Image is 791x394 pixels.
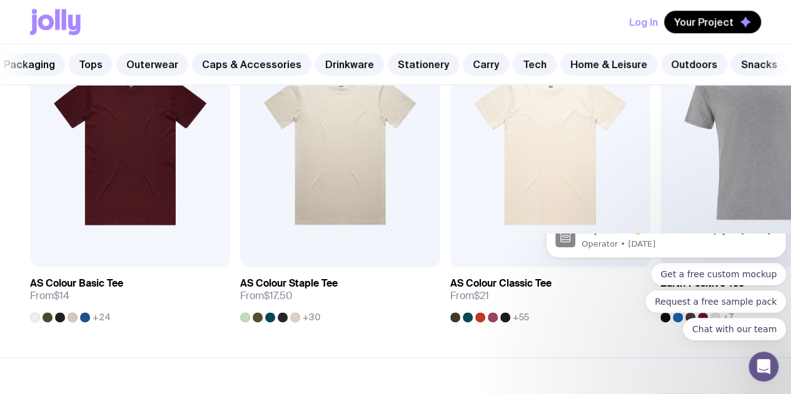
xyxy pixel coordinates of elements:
[560,53,657,76] a: Home & Leisure
[661,53,727,76] a: Outdoors
[513,53,557,76] a: Tech
[674,16,733,28] span: Your Project
[104,57,245,79] button: Quick reply: Request a free sample pack
[93,312,111,322] span: +24
[450,267,650,322] a: AS Colour Classic TeeFrom$21+55
[41,5,236,16] p: Message from Operator, sent 2d ago
[474,289,489,302] span: $21
[240,290,293,302] span: From
[664,11,761,33] button: Your Project
[110,29,245,52] button: Quick reply: Get a free custom mockup
[30,277,123,290] h3: AS Colour Basic Tee
[5,29,245,107] div: Quick reply options
[463,53,509,76] a: Carry
[748,352,778,382] iframe: Intercom live chat
[240,267,440,322] a: AS Colour Staple TeeFrom$17.50+30
[116,53,188,76] a: Outerwear
[513,312,529,322] span: +55
[731,53,787,76] a: Snacks
[142,84,245,107] button: Quick reply: Chat with our team
[192,53,311,76] a: Caps & Accessories
[69,53,113,76] a: Tops
[30,290,69,302] span: From
[264,289,293,302] span: $17.50
[450,290,489,302] span: From
[54,289,69,302] span: $14
[541,234,791,348] iframe: Intercom notifications message
[629,11,658,33] button: Log In
[240,277,338,290] h3: AS Colour Staple Tee
[315,53,384,76] a: Drinkware
[303,312,321,322] span: +30
[450,277,552,290] h3: AS Colour Classic Tee
[388,53,459,76] a: Stationery
[30,267,230,322] a: AS Colour Basic TeeFrom$14+24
